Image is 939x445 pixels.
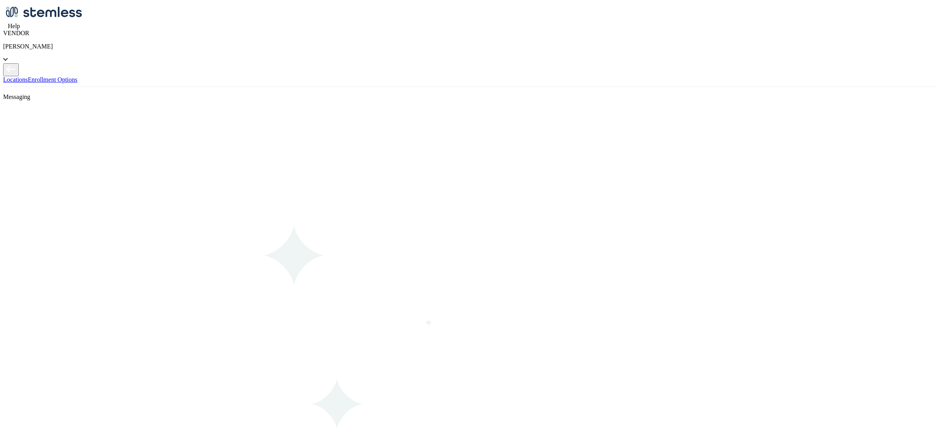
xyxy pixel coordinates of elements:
a: Enrollment Options [28,76,77,83]
p: [PERSON_NAME] [3,43,936,50]
iframe: Chat Widget [900,407,939,445]
img: icon-arrow-back-accent-c549486e.svg [6,65,16,74]
span: Help [8,23,20,29]
img: logo-dark-0685b13c.svg [3,3,82,21]
img: icon-help-white-03924b79.svg [3,23,8,28]
a: Locations [3,76,28,83]
img: icon_down-arrow-small-66adaf34.svg [3,57,8,62]
div: VENDOR [3,30,936,37]
p: Messaging [3,93,936,100]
